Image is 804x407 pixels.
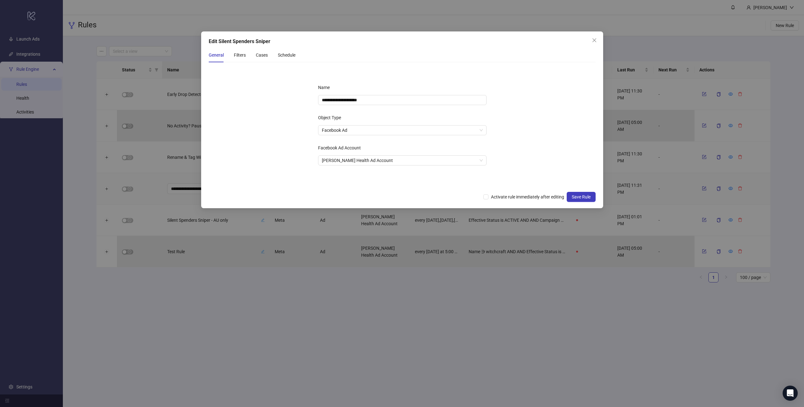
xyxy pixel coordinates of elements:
div: Filters [234,52,246,59]
button: Save Rule [567,192,596,202]
div: General [209,52,224,59]
div: Schedule [278,52,295,59]
span: close [592,38,597,43]
span: Facebook Ad [322,125,482,135]
label: Object Type [318,113,345,123]
span: Activate rule immediately after editing [488,193,567,200]
span: Heidi Health Ad Account [322,156,482,165]
label: Facebook Ad Account [318,143,365,153]
div: Open Intercom Messenger [783,386,798,401]
div: Edit Silent Spenders Sniper [209,38,596,45]
div: Cases [256,52,268,59]
input: Name [318,95,486,105]
span: Save Rule [572,194,591,199]
button: Close [589,35,599,45]
label: Name [318,82,333,92]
